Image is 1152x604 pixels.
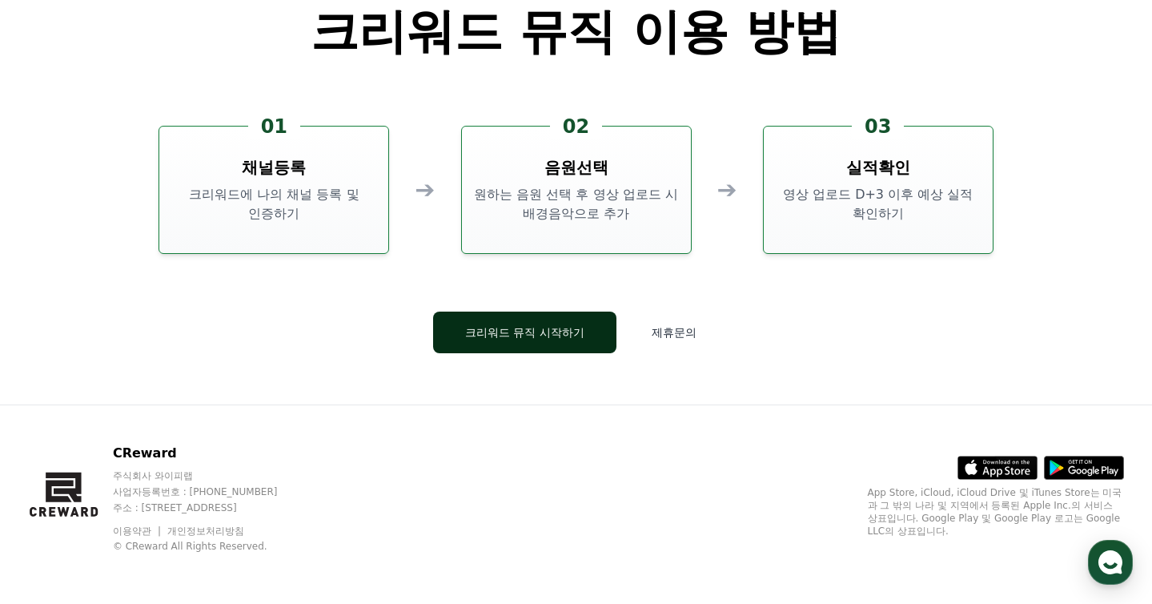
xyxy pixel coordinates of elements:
a: 이용약관 [113,525,163,537]
button: 크리워드 뮤직 시작하기 [433,312,616,353]
span: 홈 [50,495,60,508]
div: ➔ [717,175,737,204]
div: 03 [852,114,904,139]
span: 설정 [247,495,267,508]
h3: 채널등록 [242,156,306,179]
p: CReward [113,444,308,463]
a: 대화 [106,471,207,511]
h1: 크리워드 뮤직 이용 방법 [311,7,841,55]
div: 02 [550,114,602,139]
a: 개인정보처리방침 [167,525,244,537]
p: 사업자등록번호 : [PHONE_NUMBER] [113,485,308,498]
div: ➔ [415,175,435,204]
p: © CReward All Rights Reserved. [113,540,308,553]
span: 대화 [147,496,166,509]
a: 홈 [5,471,106,511]
p: App Store, iCloud, iCloud Drive 및 iTunes Store는 미국과 그 밖의 나라 및 지역에서 등록된 Apple Inc.의 서비스 상표입니다. Goo... [868,486,1124,538]
button: 제휴문의 [629,312,719,353]
p: 주소 : [STREET_ADDRESS] [113,501,308,514]
p: 영상 업로드 D+3 이후 예상 실적 확인하기 [770,185,986,223]
p: 주식회사 와이피랩 [113,469,308,482]
a: 설정 [207,471,307,511]
p: 원하는 음원 선택 후 영상 업로드 시 배경음악으로 추가 [468,185,684,223]
h3: 실적확인 [846,156,910,179]
h3: 음원선택 [544,156,608,179]
p: 크리워드에 나의 채널 등록 및 인증하기 [166,185,382,223]
div: 01 [248,114,300,139]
